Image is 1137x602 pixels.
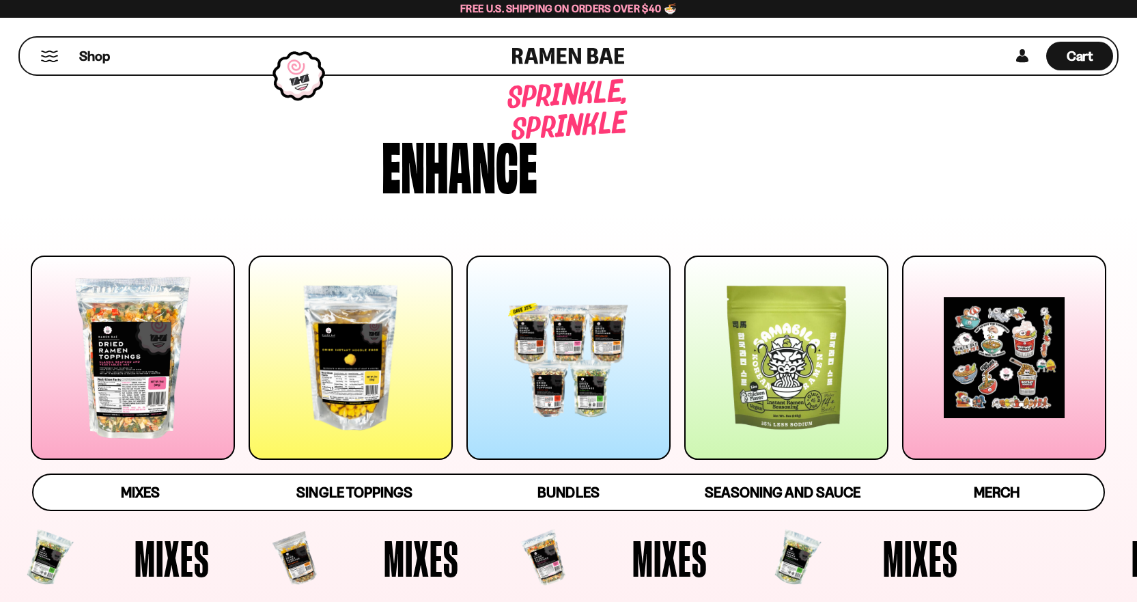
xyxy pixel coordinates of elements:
[705,484,860,501] span: Seasoning and Sauce
[675,475,889,510] a: Seasoning and Sauce
[460,2,677,15] span: Free U.S. Shipping on Orders over $40 🍜
[79,47,110,66] span: Shop
[974,484,1020,501] span: Merch
[33,475,247,510] a: Mixes
[40,51,59,62] button: Mobile Menu Trigger
[537,484,599,501] span: Bundles
[462,475,675,510] a: Bundles
[632,533,707,584] span: Mixes
[79,42,110,70] a: Shop
[890,475,1104,510] a: Merch
[121,484,160,501] span: Mixes
[135,533,210,584] span: Mixes
[1046,38,1113,74] a: Cart
[384,533,459,584] span: Mixes
[247,475,461,510] a: Single Toppings
[382,131,537,196] div: Enhance
[296,484,412,501] span: Single Toppings
[883,533,958,584] span: Mixes
[1067,48,1093,64] span: Cart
